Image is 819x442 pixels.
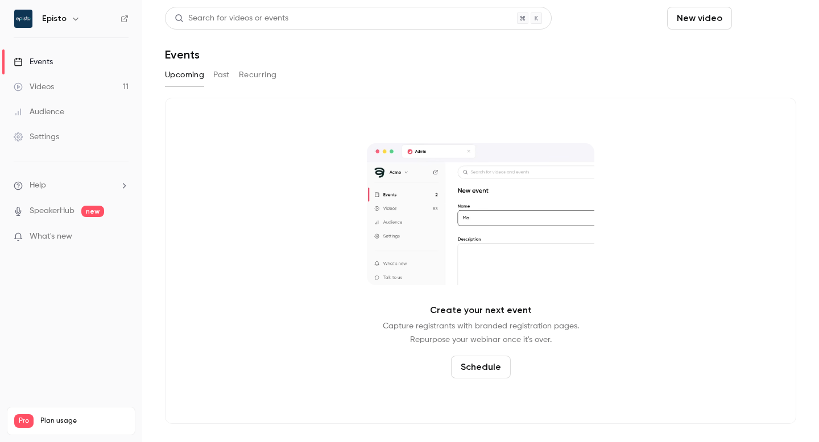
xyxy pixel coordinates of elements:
p: Capture registrants with branded registration pages. Repurpose your webinar once it's over. [383,319,579,347]
span: Help [30,180,46,191]
button: Schedule [451,356,511,378]
h6: Episto [42,13,67,24]
div: Audience [14,106,64,118]
span: Pro [14,414,34,428]
span: What's new [30,231,72,243]
button: Past [213,66,230,84]
div: Search for videos or events [175,12,288,24]
button: New video [667,7,732,30]
div: Events [14,56,53,68]
iframe: Noticeable Trigger [115,232,129,242]
li: help-dropdown-opener [14,180,129,191]
img: Episto [14,10,32,28]
p: Create your next event [430,303,532,317]
span: Plan usage [40,416,128,426]
div: Videos [14,81,54,93]
div: Settings [14,131,59,143]
button: Schedule [737,7,796,30]
a: SpeakerHub [30,205,75,217]
button: Recurring [239,66,277,84]
h1: Events [165,48,200,61]
span: new [81,206,104,217]
button: Upcoming [165,66,204,84]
